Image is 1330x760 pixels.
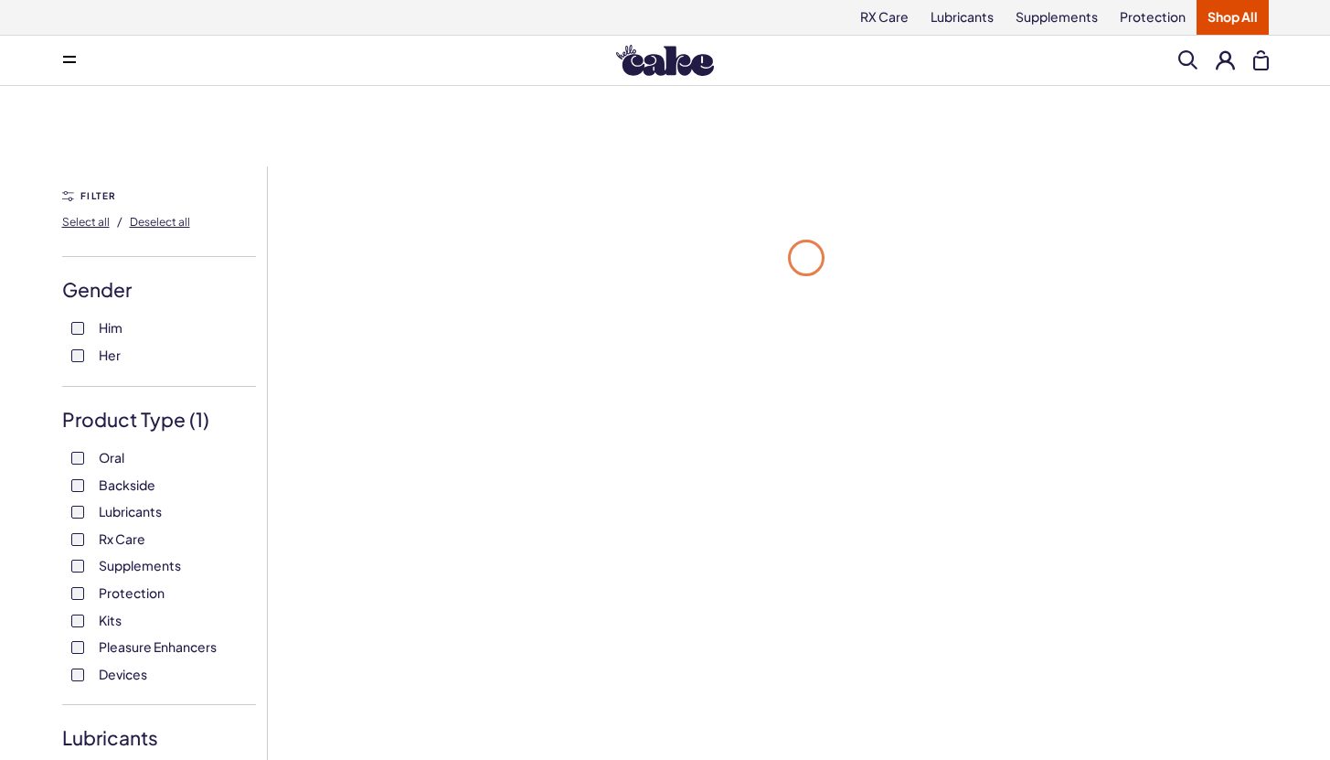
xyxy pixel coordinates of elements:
[99,445,124,469] span: Oral
[62,207,110,236] button: Select all
[62,215,110,229] span: Select all
[71,506,84,519] input: Lubricants
[99,343,121,367] span: Her
[99,316,122,339] span: Him
[99,608,122,632] span: Kits
[117,213,122,230] span: /
[71,452,84,465] input: Oral
[99,581,165,605] span: Protection
[71,641,84,654] input: Pleasure Enhancers
[71,615,84,627] input: Kits
[71,349,84,362] input: Her
[99,473,155,497] span: Backside
[71,322,84,335] input: Him
[71,560,84,573] input: Supplements
[130,207,190,236] button: Deselect all
[99,499,162,523] span: Lubricants
[99,635,217,658] span: Pleasure Enhancers
[130,215,190,229] span: Deselect all
[99,527,145,551] span: Rx Care
[616,45,714,76] img: Hello Cake
[99,662,147,686] span: Devices
[71,587,84,600] input: Protection
[71,533,84,546] input: Rx Care
[99,553,181,577] span: Supplements
[71,479,84,492] input: Backside
[71,669,84,681] input: Devices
